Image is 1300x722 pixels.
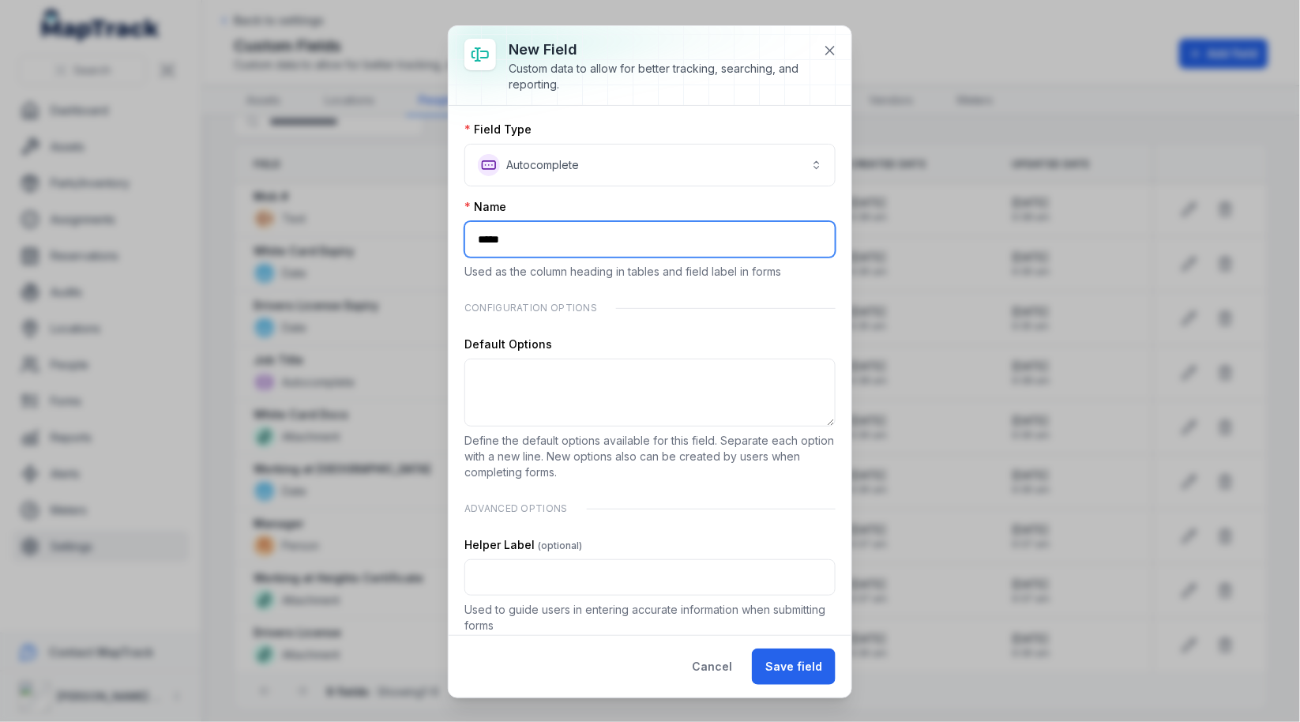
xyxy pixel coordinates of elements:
button: Cancel [678,649,746,685]
div: Custom data to allow for better tracking, searching, and reporting. [509,61,810,92]
label: Name [464,199,506,215]
button: Save field [752,649,836,685]
label: Field Type [464,122,532,137]
div: Advanced Options [464,493,836,525]
div: Configuration Options [464,292,836,324]
h3: New field [509,39,810,61]
label: Helper Label [464,537,582,553]
p: Used to guide users in entering accurate information when submitting forms [464,602,836,634]
textarea: :ru:-form-item-label [464,359,836,427]
input: :rv:-form-item-label [464,559,836,596]
p: Used as the column heading in tables and field label in forms [464,264,836,280]
button: Autocomplete [464,144,836,186]
input: :rt:-form-item-label [464,221,836,258]
p: Define the default options available for this field. Separate each option with a new line. New op... [464,433,836,480]
label: Default Options [464,337,552,352]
